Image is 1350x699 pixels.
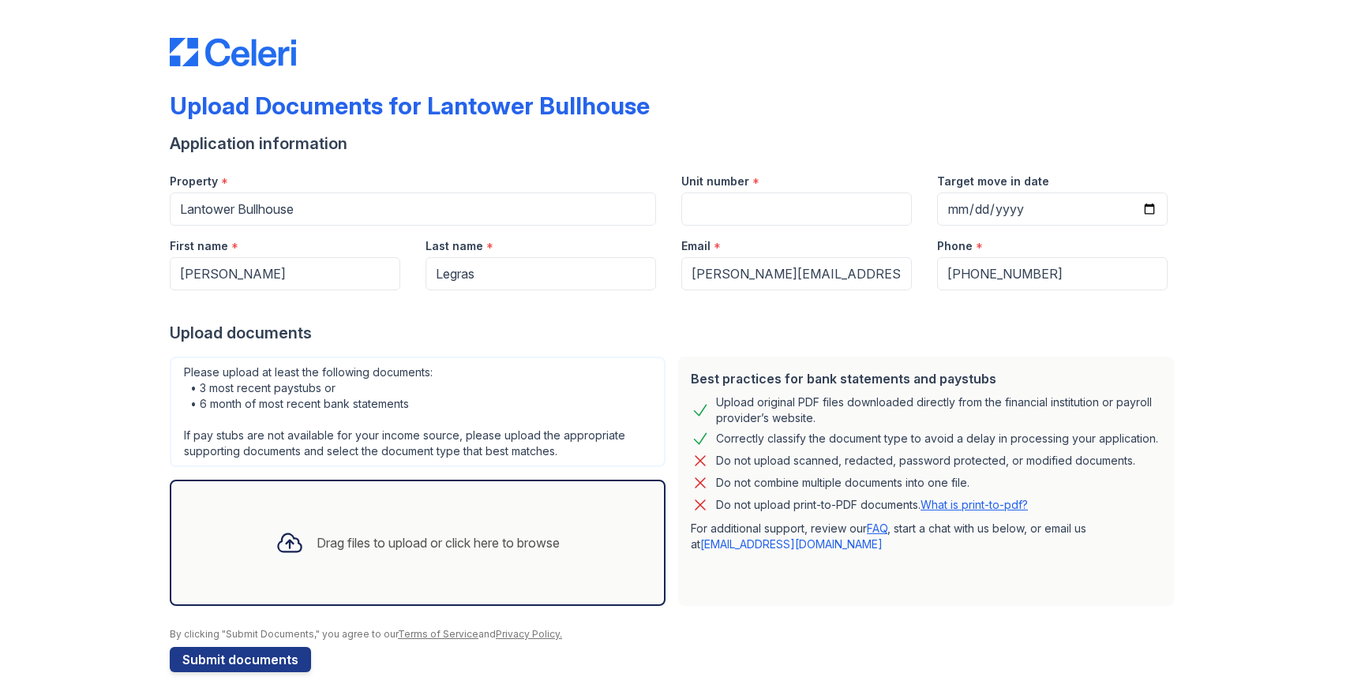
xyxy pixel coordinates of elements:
a: FAQ [867,521,887,535]
div: Upload documents [170,322,1180,344]
a: What is print-to-pdf? [921,498,1028,511]
p: Do not upload print-to-PDF documents. [716,497,1028,513]
label: Email [681,238,711,254]
label: Unit number [681,174,749,189]
div: By clicking "Submit Documents," you agree to our and [170,628,1180,641]
div: Correctly classify the document type to avoid a delay in processing your application. [716,429,1158,448]
div: Upload original PDF files downloaded directly from the financial institution or payroll provider’... [716,394,1161,426]
label: Phone [937,238,973,254]
label: Property [170,174,218,189]
a: [EMAIL_ADDRESS][DOMAIN_NAME] [700,537,883,551]
div: Do not combine multiple documents into one file. [716,473,969,492]
div: Application information [170,133,1180,155]
div: Please upload at least the following documents: • 3 most recent paystubs or • 6 month of most rec... [170,357,666,467]
button: Submit documents [170,647,311,672]
label: Target move in date [937,174,1049,189]
a: Terms of Service [398,628,478,640]
div: Best practices for bank statements and paystubs [691,369,1161,388]
label: Last name [426,238,483,254]
img: CE_Logo_Blue-a8612792a0a2168367f1c8372b55b34899dd931a85d93a1a3d3e32e68fde9ad4.png [170,38,296,66]
label: First name [170,238,228,254]
div: Drag files to upload or click here to browse [317,533,560,552]
p: For additional support, review our , start a chat with us below, or email us at [691,521,1161,552]
div: Do not upload scanned, redacted, password protected, or modified documents. [716,451,1135,470]
div: Upload Documents for Lantower Bullhouse [170,92,650,120]
a: Privacy Policy. [496,628,562,640]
